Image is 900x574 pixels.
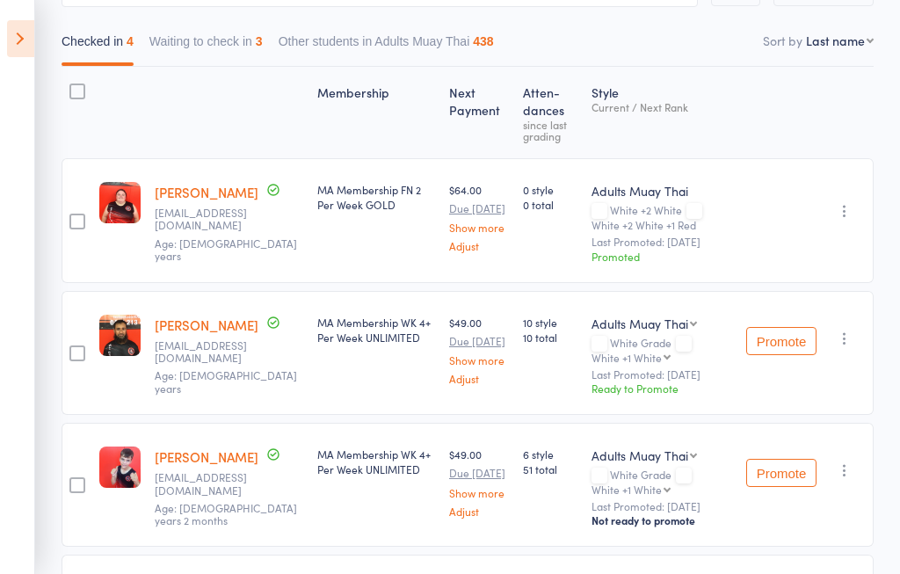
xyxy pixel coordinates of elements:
[317,315,435,345] div: MA Membership WK 4+ Per Week UNLIMITED
[523,182,577,197] span: 0 style
[155,500,297,527] span: Age: [DEMOGRAPHIC_DATA] years 2 months
[473,34,493,48] div: 438
[155,339,269,365] small: ffoyshal@gmail.com
[449,467,509,479] small: Due [DATE]
[592,236,732,248] small: Last Promoted: [DATE]
[449,335,509,347] small: Due [DATE]
[155,316,258,334] a: [PERSON_NAME]
[523,197,577,212] span: 0 total
[317,182,435,212] div: MA Membership FN 2 Per Week GOLD
[763,32,802,49] label: Sort by
[523,315,577,330] span: 10 style
[449,373,509,384] a: Adjust
[592,204,732,230] div: White +2 White
[99,182,141,223] img: image1742987904.png
[449,202,509,214] small: Due [DATE]
[310,75,442,150] div: Membership
[279,25,494,66] button: Other students in Adults Muay Thai438
[592,483,662,495] div: White +1 White
[746,327,817,355] button: Promote
[155,367,297,395] span: Age: [DEMOGRAPHIC_DATA] years
[62,25,134,66] button: Checked in4
[99,447,141,488] img: image1740196896.png
[523,330,577,345] span: 10 total
[592,447,688,464] div: Adults Muay Thai
[523,119,577,142] div: since last grading
[592,368,732,381] small: Last Promoted: [DATE]
[99,315,141,356] img: image1756205489.png
[449,182,509,251] div: $64.00
[592,182,732,200] div: Adults Muay Thai
[155,236,297,263] span: Age: [DEMOGRAPHIC_DATA] years
[592,337,732,363] div: White Grade
[449,240,509,251] a: Adjust
[449,315,509,384] div: $49.00
[592,352,662,363] div: White +1 White
[449,487,509,498] a: Show more
[523,461,577,476] span: 51 total
[149,25,263,66] button: Waiting to check in3
[155,447,258,466] a: [PERSON_NAME]
[592,500,732,512] small: Last Promoted: [DATE]
[592,513,732,527] div: Not ready to promote
[155,471,269,497] small: matt_english7@hotmail.com
[256,34,263,48] div: 3
[155,207,269,232] small: Penz_08@hotmail.com
[317,447,435,476] div: MA Membership WK 4+ Per Week UNLIMITED
[442,75,516,150] div: Next Payment
[155,183,258,201] a: [PERSON_NAME]
[806,32,865,49] div: Last name
[592,315,688,332] div: Adults Muay Thai
[449,505,509,517] a: Adjust
[592,217,696,232] span: White +2 White +1 Red
[516,75,584,150] div: Atten­dances
[449,354,509,366] a: Show more
[592,101,732,113] div: Current / Next Rank
[592,381,732,396] div: Ready to Promote
[746,459,817,487] button: Promote
[127,34,134,48] div: 4
[584,75,739,150] div: Style
[592,469,732,495] div: White Grade
[449,447,509,516] div: $49.00
[592,249,732,264] div: Promoted
[523,447,577,461] span: 6 style
[449,222,509,233] a: Show more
